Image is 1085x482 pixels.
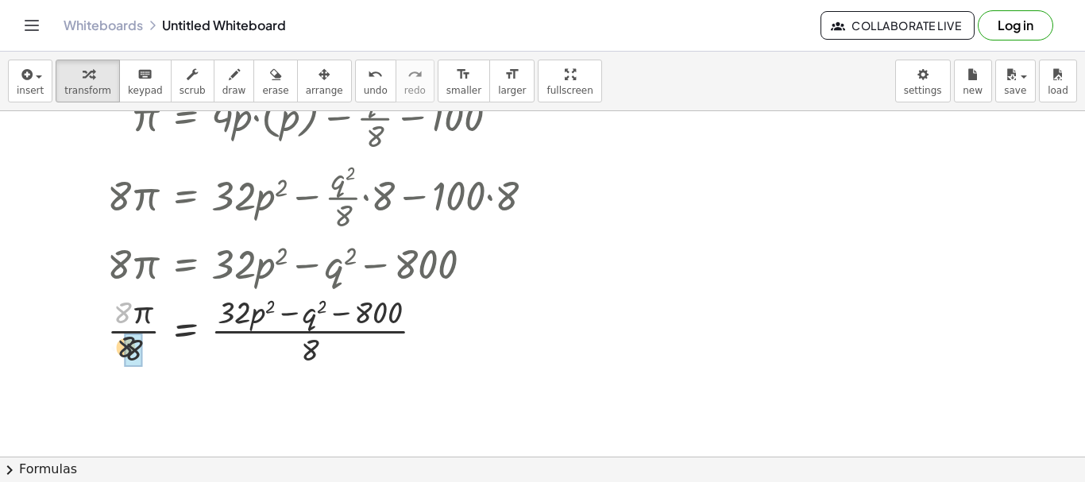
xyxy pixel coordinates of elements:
button: erase [253,60,297,102]
span: load [1048,85,1068,96]
button: load [1039,60,1077,102]
button: arrange [297,60,352,102]
span: draw [222,85,246,96]
a: Whiteboards [64,17,143,33]
button: transform [56,60,120,102]
span: fullscreen [546,85,593,96]
button: draw [214,60,255,102]
i: redo [407,65,423,84]
i: format_size [456,65,471,84]
span: save [1004,85,1026,96]
span: erase [262,85,288,96]
button: save [995,60,1036,102]
button: format_sizelarger [489,60,535,102]
span: undo [364,85,388,96]
button: fullscreen [538,60,601,102]
span: redo [404,85,426,96]
button: undoundo [355,60,396,102]
span: smaller [446,85,481,96]
i: undo [368,65,383,84]
span: arrange [306,85,343,96]
i: keyboard [137,65,153,84]
span: settings [904,85,942,96]
span: larger [498,85,526,96]
i: format_size [504,65,519,84]
button: new [954,60,992,102]
span: transform [64,85,111,96]
button: Log in [978,10,1053,40]
button: insert [8,60,52,102]
button: Collaborate Live [821,11,975,40]
button: redoredo [396,60,434,102]
button: settings [895,60,951,102]
button: format_sizesmaller [438,60,490,102]
span: Collaborate Live [834,18,961,33]
button: scrub [171,60,214,102]
span: new [963,85,983,96]
span: insert [17,85,44,96]
button: keyboardkeypad [119,60,172,102]
span: scrub [180,85,206,96]
span: keypad [128,85,163,96]
button: Toggle navigation [19,13,44,38]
